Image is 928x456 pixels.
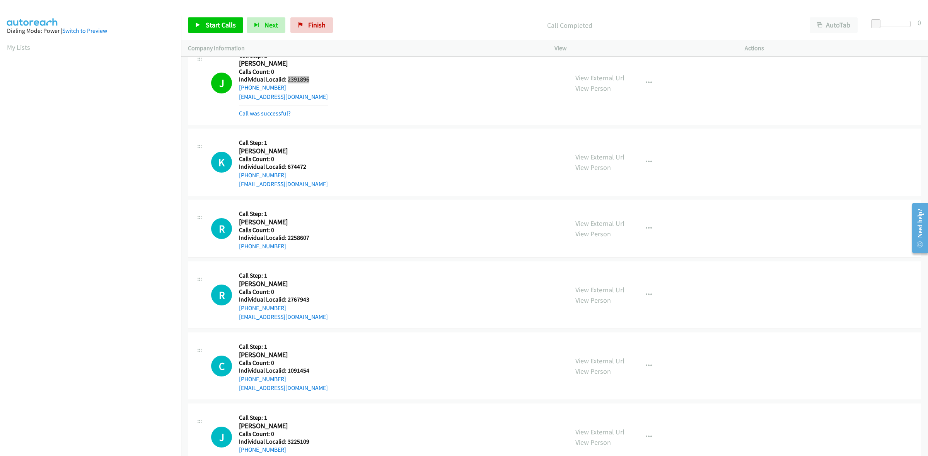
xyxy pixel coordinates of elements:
[239,234,309,242] h5: Individual Localid: 2258607
[308,20,326,29] span: Finish
[239,163,328,171] h5: Individual Localid: 674472
[211,356,232,376] div: The call is yet to be attempted
[239,375,286,383] a: [PHONE_NUMBER]
[211,152,232,173] h1: K
[7,59,181,426] iframe: Dialpad
[575,73,624,82] a: View External Url
[575,219,624,228] a: View External Url
[575,367,611,376] a: View Person
[239,171,286,179] a: [PHONE_NUMBER]
[810,17,858,33] button: AutoTab
[62,27,107,34] a: Switch to Preview
[239,93,328,100] a: [EMAIL_ADDRESS][DOMAIN_NAME]
[239,272,328,280] h5: Call Step: 1
[575,296,611,305] a: View Person
[211,285,232,305] div: The call is yet to be attempted
[239,359,328,367] h5: Calls Count: 0
[906,197,928,259] iframe: Resource Center
[7,26,174,36] div: Dialing Mode: Power |
[7,43,30,52] a: My Lists
[211,73,232,93] h1: J
[239,210,309,218] h5: Call Step: 1
[575,427,624,436] a: View External Url
[575,84,611,93] a: View Person
[575,153,624,161] a: View External Url
[239,414,413,422] h5: Call Step: 1
[239,446,286,453] a: [PHONE_NUMBER]
[239,430,413,438] h5: Calls Count: 0
[575,163,611,172] a: View Person
[211,356,232,376] h1: C
[290,17,333,33] a: Finish
[264,20,278,29] span: Next
[211,427,232,448] div: The call is yet to be attempted
[239,304,286,312] a: [PHONE_NUMBER]
[239,384,328,392] a: [EMAIL_ADDRESS][DOMAIN_NAME]
[239,226,309,234] h5: Calls Count: 0
[239,147,328,156] h2: [PERSON_NAME]
[239,422,413,431] h2: [PERSON_NAME]
[239,343,328,351] h5: Call Step: 1
[239,351,328,359] h2: [PERSON_NAME]
[239,76,328,83] h5: Individual Localid: 2391896
[918,17,921,28] div: 0
[211,218,232,239] h1: R
[239,59,328,68] h2: [PERSON_NAME]
[554,44,731,53] p: View
[575,285,624,294] a: View External Url
[239,280,328,288] h2: [PERSON_NAME]
[239,68,328,76] h5: Calls Count: 0
[745,44,921,53] p: Actions
[239,288,328,296] h5: Calls Count: 0
[239,110,291,117] a: Call was successful?
[211,152,232,173] div: The call is yet to be attempted
[239,242,286,250] a: [PHONE_NUMBER]
[239,218,309,227] h2: [PERSON_NAME]
[575,438,611,447] a: View Person
[239,155,328,163] h5: Calls Count: 0
[239,438,413,446] h5: Individual Localid: 3225109
[211,285,232,305] h1: R
[239,313,328,320] a: [EMAIL_ADDRESS][DOMAIN_NAME]
[206,20,236,29] span: Start Calls
[239,367,328,375] h5: Individual Localid: 1091454
[239,296,328,303] h5: Individual Localid: 2767943
[188,44,541,53] p: Company Information
[211,427,232,448] h1: J
[239,84,286,91] a: [PHONE_NUMBER]
[239,139,328,147] h5: Call Step: 1
[343,20,796,31] p: Call Completed
[239,180,328,188] a: [EMAIL_ADDRESS][DOMAIN_NAME]
[575,229,611,238] a: View Person
[247,17,285,33] button: Next
[575,356,624,365] a: View External Url
[188,17,243,33] a: Start Calls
